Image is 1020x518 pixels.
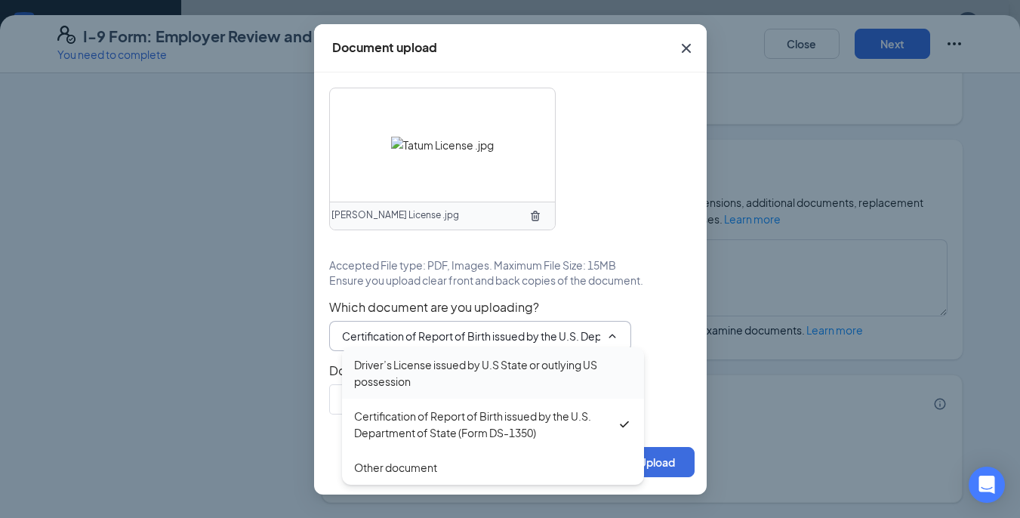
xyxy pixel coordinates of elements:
div: Other document [354,459,437,476]
span: Document Name [329,363,692,378]
input: Enter document name [329,384,631,415]
div: Driver’s License issued by U.S State or outlying US possession [354,356,632,390]
div: Document upload [332,39,437,56]
button: Upload [619,447,695,477]
button: Close [666,24,707,72]
svg: Cross [677,39,695,57]
svg: ChevronUp [606,330,618,342]
span: Ensure you upload clear front and back copies of the document. [329,273,643,288]
img: Tatum License .jpg [391,137,494,153]
div: Open Intercom Messenger [969,467,1005,503]
input: Select document type [342,328,600,344]
svg: TrashOutline [529,210,541,222]
span: Which document are you uploading? [329,300,692,315]
span: [PERSON_NAME] License .jpg [331,208,459,223]
span: Accepted File type: PDF, Images. Maximum File Size: 15MB [329,257,616,273]
svg: Checkmark [617,417,632,432]
button: TrashOutline [523,204,547,228]
div: Certification of Report of Birth issued by the U.S. Department of State (Form DS-1350) [354,408,617,441]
